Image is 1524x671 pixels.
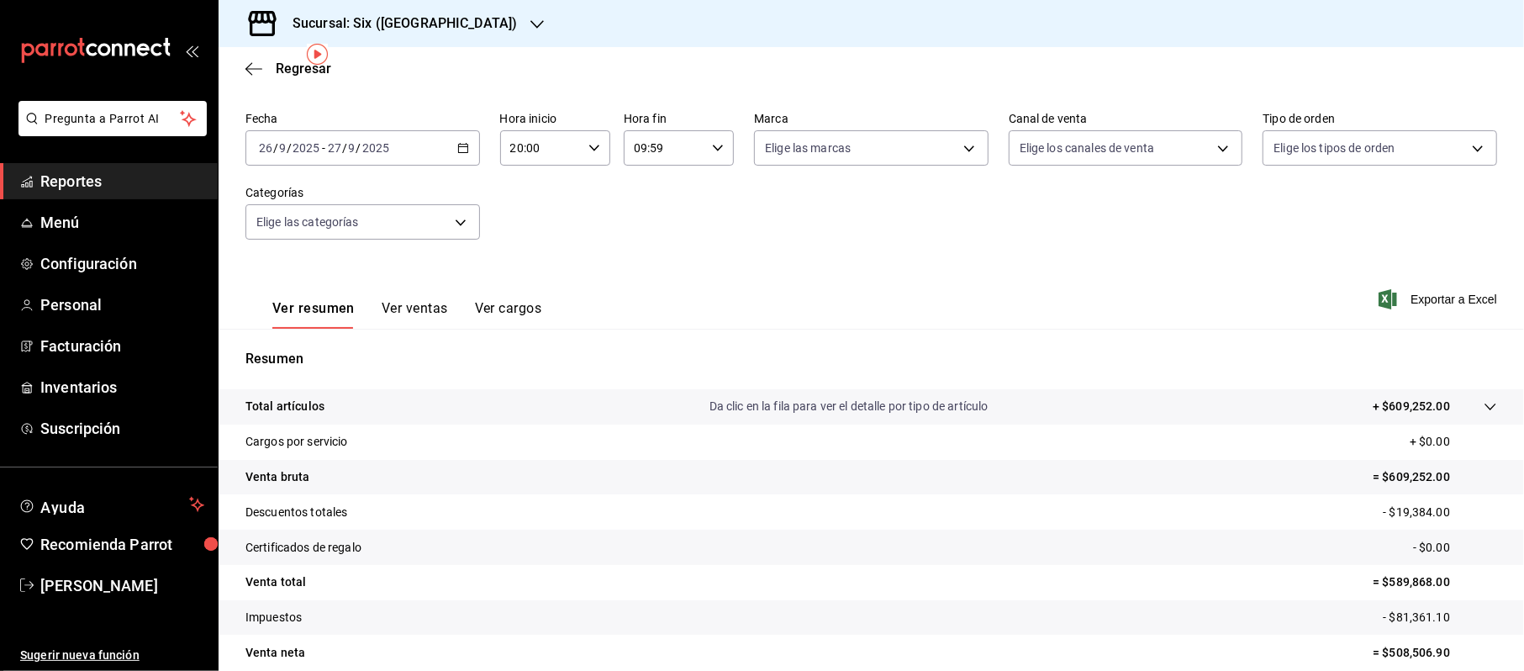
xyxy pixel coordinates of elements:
[348,141,356,155] input: --
[765,140,851,156] span: Elige las marcas
[245,504,347,521] p: Descuentos totales
[40,376,204,399] span: Inventarios
[245,468,309,486] p: Venta bruta
[40,211,204,234] span: Menú
[185,44,198,57] button: open_drawer_menu
[12,122,207,140] a: Pregunta a Parrot AI
[754,114,989,125] label: Marca
[276,61,331,77] span: Regresar
[382,300,448,329] button: Ver ventas
[20,647,204,664] span: Sugerir nueva función
[245,188,480,199] label: Categorías
[245,573,306,591] p: Venta total
[624,114,734,125] label: Hora fin
[40,293,204,316] span: Personal
[1020,140,1154,156] span: Elige los canales de venta
[272,300,355,329] button: Ver resumen
[1383,609,1497,626] p: - $81,361.10
[245,398,324,415] p: Total artículos
[356,141,361,155] span: /
[287,141,292,155] span: /
[245,61,331,77] button: Regresar
[40,574,204,597] span: [PERSON_NAME]
[40,335,204,357] span: Facturación
[245,433,348,451] p: Cargos por servicio
[327,141,342,155] input: --
[256,214,359,230] span: Elige las categorías
[273,141,278,155] span: /
[245,114,480,125] label: Fecha
[279,13,517,34] h3: Sucursal: Six ([GEOGRAPHIC_DATA])
[1373,644,1497,662] p: = $508,506.90
[1373,398,1450,415] p: + $609,252.00
[342,141,347,155] span: /
[1413,539,1497,557] p: - $0.00
[307,44,328,65] img: Tooltip marker
[40,170,204,193] span: Reportes
[272,300,541,329] div: navigation tabs
[278,141,287,155] input: --
[1373,573,1497,591] p: = $589,868.00
[1382,289,1497,309] button: Exportar a Excel
[245,609,302,626] p: Impuestos
[40,494,182,515] span: Ayuda
[361,141,390,155] input: ----
[18,101,207,136] button: Pregunta a Parrot AI
[45,110,181,128] span: Pregunta a Parrot AI
[1383,504,1497,521] p: - $19,384.00
[1009,114,1243,125] label: Canal de venta
[40,533,204,556] span: Recomienda Parrot
[40,417,204,440] span: Suscripción
[40,252,204,275] span: Configuración
[245,644,305,662] p: Venta neta
[292,141,320,155] input: ----
[475,300,542,329] button: Ver cargos
[1410,433,1497,451] p: + $0.00
[500,114,610,125] label: Hora inicio
[258,141,273,155] input: --
[1274,140,1395,156] span: Elige los tipos de orden
[1263,114,1497,125] label: Tipo de orden
[1373,468,1497,486] p: = $609,252.00
[245,349,1497,369] p: Resumen
[245,539,361,557] p: Certificados de regalo
[322,141,325,155] span: -
[709,398,989,415] p: Da clic en la fila para ver el detalle por tipo de artículo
